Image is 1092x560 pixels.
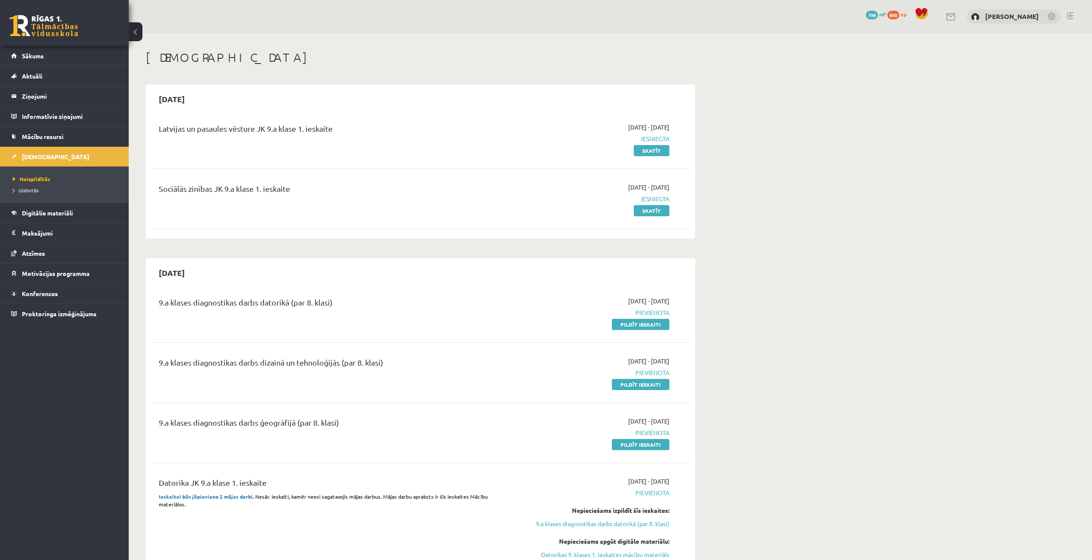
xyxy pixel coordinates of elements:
span: Iesniegta [508,134,669,143]
div: Latvijas un pasaules vēsture JK 9.a klase 1. ieskaite [159,123,495,139]
span: [DATE] - [DATE] [628,297,669,306]
span: 798 [866,11,878,19]
h2: [DATE] [150,89,194,109]
span: Motivācijas programma [22,269,90,277]
a: Mācību resursi [11,127,118,146]
legend: Informatīvie ziņojumi [22,106,118,126]
span: Konferences [22,290,58,297]
a: Rīgas 1. Tālmācības vidusskola [9,15,78,36]
a: Aktuāli [11,66,118,86]
legend: Maksājumi [22,223,118,243]
span: Pievienota [508,428,669,437]
span: 890 [887,11,899,19]
span: Sākums [22,52,44,60]
a: [DEMOGRAPHIC_DATA] [11,147,118,166]
span: Atzīmes [22,249,45,257]
div: 9.a klases diagnostikas darbs datorikā (par 8. klasi) [159,297,495,312]
a: Datorikas 9. klases 1. ieskaites mācību materiāls [508,550,669,559]
strong: Ieskaitei būs jāpievieno 2 mājas darbi [159,493,253,500]
div: Sociālās zinības JK 9.a klase 1. ieskaite [159,183,495,199]
a: Proktoringa izmēģinājums [11,304,118,324]
span: [DATE] - [DATE] [628,417,669,426]
a: Ziņojumi [11,86,118,106]
span: Pievienota [508,488,669,497]
div: 9.a klases diagnostikas darbs ģeogrāfijā (par 8. klasi) [159,417,495,433]
a: [PERSON_NAME] [985,12,1039,21]
a: Pildīt ieskaiti [612,319,669,330]
img: Alekss Kozlovskis [971,13,980,21]
a: Neizpildītās [13,175,120,183]
span: [DATE] - [DATE] [628,183,669,192]
a: Informatīvie ziņojumi [11,106,118,126]
a: Digitālie materiāli [11,203,118,223]
span: Neizpildītās [13,176,50,182]
div: 9.a klases diagnostikas darbs dizainā un tehnoloģijās (par 8. klasi) [159,357,495,372]
h2: [DATE] [150,263,194,283]
span: mP [879,11,886,18]
a: Izlabotās [13,186,120,194]
a: Maksājumi [11,223,118,243]
a: Skatīt [634,145,669,156]
h1: [DEMOGRAPHIC_DATA] [146,50,695,65]
span: [DATE] - [DATE] [628,357,669,366]
span: Izlabotās [13,187,39,194]
div: Datorika JK 9.a klase 1. ieskaite [159,477,495,493]
a: Skatīt [634,205,669,216]
a: Sākums [11,46,118,66]
div: Nepieciešams izpildīt šīs ieskaites: [508,506,669,515]
span: xp [901,11,906,18]
span: [DATE] - [DATE] [628,477,669,486]
a: Pildīt ieskaiti [612,379,669,390]
span: Aktuāli [22,72,42,80]
span: Pievienota [508,308,669,317]
a: Pildīt ieskaiti [612,439,669,450]
div: Nepieciešams apgūt digitālo materiālu: [508,537,669,546]
span: . Nesāc ieskaiti, kamēr neesi sagatavojis mājas darbus. Mājas darbu apraksts ir šīs ieskaites Māc... [159,493,488,508]
span: [DEMOGRAPHIC_DATA] [22,153,89,160]
a: Motivācijas programma [11,263,118,283]
a: Atzīmes [11,243,118,263]
span: [DATE] - [DATE] [628,123,669,132]
a: Konferences [11,284,118,303]
span: Pievienota [508,368,669,377]
a: 890 xp [887,11,911,18]
a: 9.a klases diagnostikas darbs datorikā (par 8. klasi) [508,519,669,528]
span: Proktoringa izmēģinājums [22,310,97,318]
span: Iesniegta [508,194,669,203]
legend: Ziņojumi [22,86,118,106]
a: 798 mP [866,11,886,18]
span: Digitālie materiāli [22,209,73,217]
span: Mācību resursi [22,133,64,140]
